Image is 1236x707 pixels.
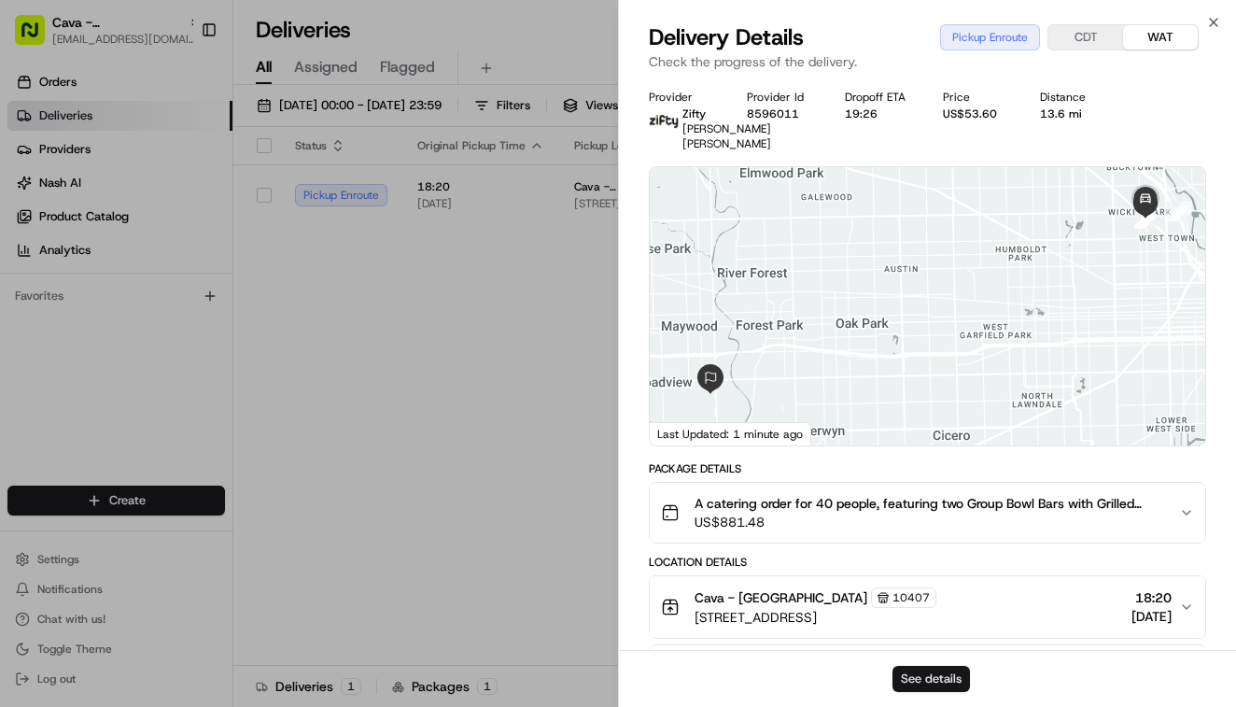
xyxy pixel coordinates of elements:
button: CDT [1048,25,1123,49]
div: 💻 [158,273,173,288]
a: 📗Knowledge Base [11,263,150,297]
span: Delivery Details [649,22,804,52]
span: [PERSON_NAME] [PERSON_NAME] [682,121,771,151]
input: Clear [49,120,308,140]
button: 8596011 [747,106,799,121]
div: Provider [649,90,717,105]
span: 10407 [892,590,930,605]
span: [DATE] [1131,607,1172,626]
span: US$881.48 [695,513,1164,531]
div: Provider Id [747,90,815,105]
button: WAT [1123,25,1198,49]
button: A catering order for 40 people, featuring two Group Bowl Bars with Grilled Chicken, one with Fala... [650,483,1205,543]
span: API Documentation [176,271,300,290]
span: Pylon [186,317,226,331]
div: Package Details [649,461,1206,476]
div: Last Updated: 1 minute ago [650,422,811,445]
img: Nash [19,19,56,56]
div: 📗 [19,273,34,288]
div: US$53.60 [943,106,1011,121]
div: 19:26 [845,106,913,121]
button: Start new chat [317,184,340,206]
a: Powered byPylon [132,316,226,331]
button: See details [892,666,970,692]
span: [STREET_ADDRESS] [695,608,936,627]
span: A catering order for 40 people, featuring two Group Bowl Bars with Grilled Chicken, one with Fala... [695,494,1164,513]
span: Knowledge Base [37,271,143,290]
div: Dropoff ETA [845,90,913,105]
div: Price [943,90,1011,105]
span: Cava - [GEOGRAPHIC_DATA] [695,588,867,607]
div: 8 [1166,201,1187,221]
div: 13.6 mi [1040,106,1108,121]
div: We're available if you need us! [63,197,236,212]
p: Check the progress of the delivery. [649,52,1206,71]
div: 7 [1172,201,1192,221]
a: 💻API Documentation [150,263,307,297]
img: 1736555255976-a54dd68f-1ca7-489b-9aae-adbdc363a1c4 [19,178,52,212]
button: Cava - [GEOGRAPHIC_DATA]10407[STREET_ADDRESS]18:20[DATE] [650,576,1205,638]
img: zifty-logo-trans-sq.png [649,106,679,136]
span: Zifty [682,106,706,121]
p: Welcome 👋 [19,75,340,105]
div: Location Details [649,555,1206,570]
span: 18:20 [1131,588,1172,607]
div: Start new chat [63,178,306,197]
div: Distance [1040,90,1108,105]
